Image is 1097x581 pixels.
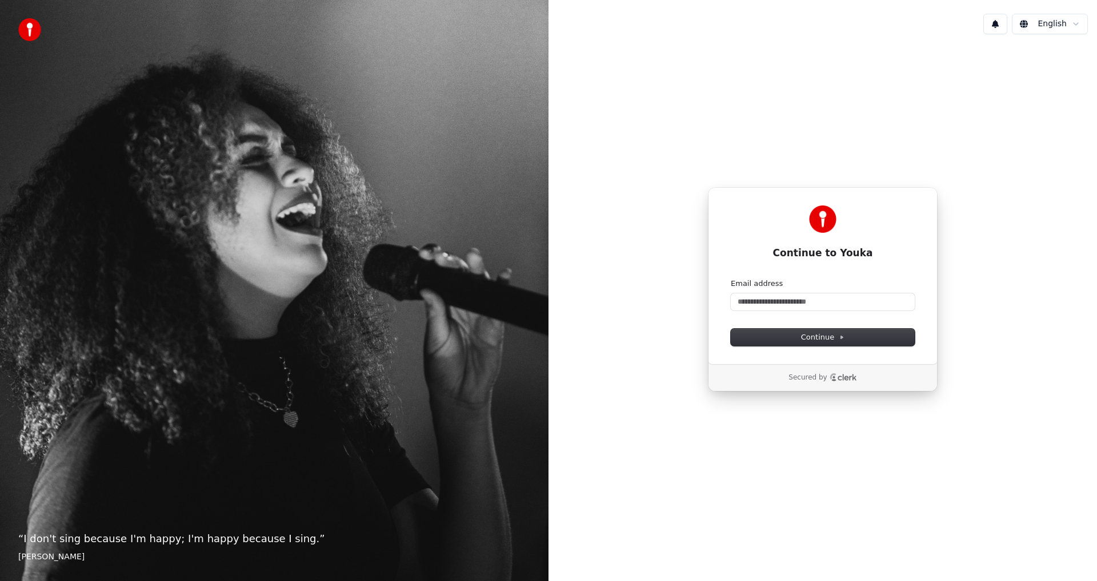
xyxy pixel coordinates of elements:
[788,373,827,382] p: Secured by
[18,551,530,563] footer: [PERSON_NAME]
[809,205,836,233] img: Youka
[18,18,41,41] img: youka
[830,373,857,381] a: Clerk logo
[731,279,783,289] label: Email address
[731,247,915,260] h1: Continue to Youka
[18,531,530,547] p: “ I don't sing because I'm happy; I'm happy because I sing. ”
[801,332,844,342] span: Continue
[731,329,915,346] button: Continue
